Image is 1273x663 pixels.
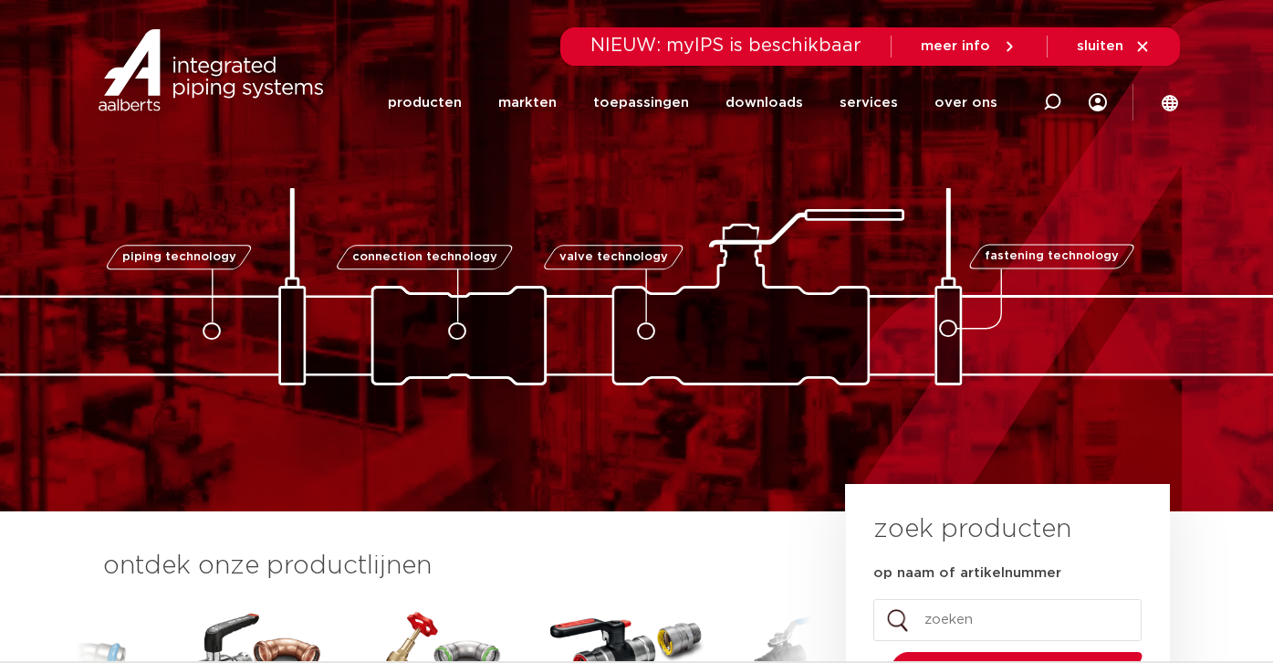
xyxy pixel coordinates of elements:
span: sluiten [1077,39,1123,53]
span: piping technology [122,251,236,263]
div: my IPS [1089,66,1107,140]
input: zoeken [873,599,1142,641]
nav: Menu [388,66,997,140]
a: services [840,66,898,140]
h3: ontdek onze productlijnen [103,548,784,584]
a: toepassingen [593,66,689,140]
a: sluiten [1077,38,1151,55]
h3: zoek producten [873,511,1071,548]
span: connection technology [351,251,496,263]
label: op naam of artikelnummer [873,564,1061,583]
span: meer info [921,39,990,53]
span: fastening technology [985,251,1119,263]
a: markten [498,66,557,140]
a: producten [388,66,462,140]
a: over ons [934,66,997,140]
span: valve technology [559,251,668,263]
a: downloads [725,66,803,140]
span: NIEUW: myIPS is beschikbaar [590,37,861,55]
a: meer info [921,38,1017,55]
